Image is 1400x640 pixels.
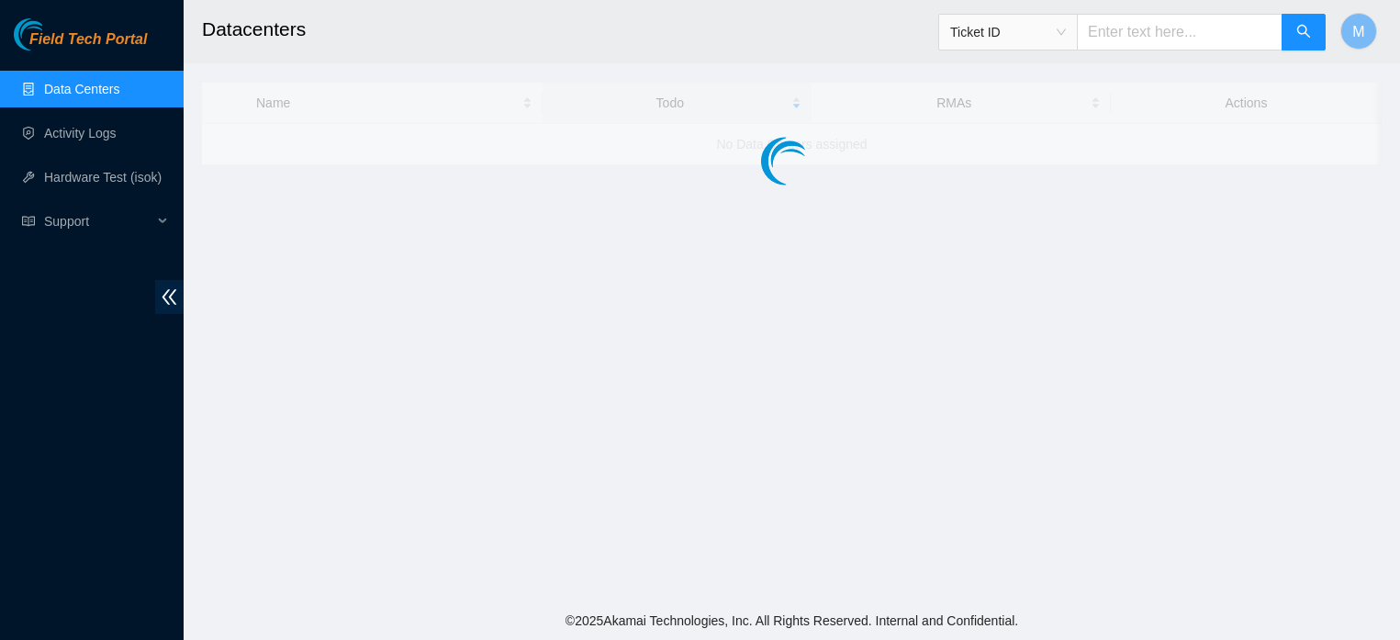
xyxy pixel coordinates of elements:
[155,280,184,314] span: double-left
[22,215,35,228] span: read
[1077,14,1282,51] input: Enter text here...
[44,82,119,96] a: Data Centers
[44,126,117,140] a: Activity Logs
[14,33,147,57] a: Akamai TechnologiesField Tech Portal
[1340,13,1377,50] button: M
[1282,14,1326,51] button: search
[1296,24,1311,41] span: search
[184,601,1400,640] footer: © 2025 Akamai Technologies, Inc. All Rights Reserved. Internal and Confidential.
[1352,20,1364,43] span: M
[44,170,162,185] a: Hardware Test (isok)
[950,18,1066,46] span: Ticket ID
[44,203,152,240] span: Support
[14,18,93,51] img: Akamai Technologies
[29,31,147,49] span: Field Tech Portal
